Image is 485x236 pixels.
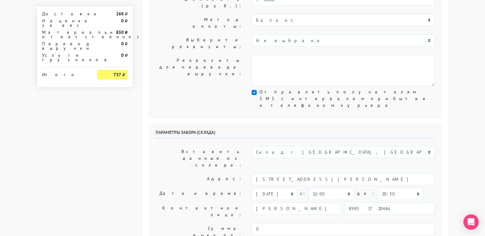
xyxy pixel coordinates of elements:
[116,29,123,35] strong: 350
[156,130,435,138] h6: Параметры забора (склада)
[151,203,247,220] label: Контактное лицо:
[113,72,121,77] strong: 737
[463,214,479,230] div: Open Intercom Messenger
[37,53,93,62] div: Услуги грузчиков
[357,188,375,199] label: до:
[37,11,93,16] div: Доставка
[259,89,435,109] label: Отправлять получателям SMS с интервалом прибытия и телефоном курьера
[151,55,247,86] label: Реквизиты для перевода выручки:
[344,203,435,215] input: Телефон
[121,18,123,24] strong: 0
[121,41,123,47] strong: 0
[151,188,247,200] label: Дата и время:
[151,34,247,52] label: Выберите реквизиты:
[151,173,247,185] label: Адрес:
[37,30,93,39] div: Материальная ответственность
[300,188,306,199] label: c:
[116,11,123,17] strong: 268
[252,203,342,215] input: Имя
[121,52,123,58] strong: 0
[151,14,247,32] label: Метод оплаты:
[42,70,88,77] div: Итого
[151,146,247,171] label: Вставить данные из склада:
[37,41,93,50] div: Перевод выручки
[37,18,93,27] div: Наценка за вес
